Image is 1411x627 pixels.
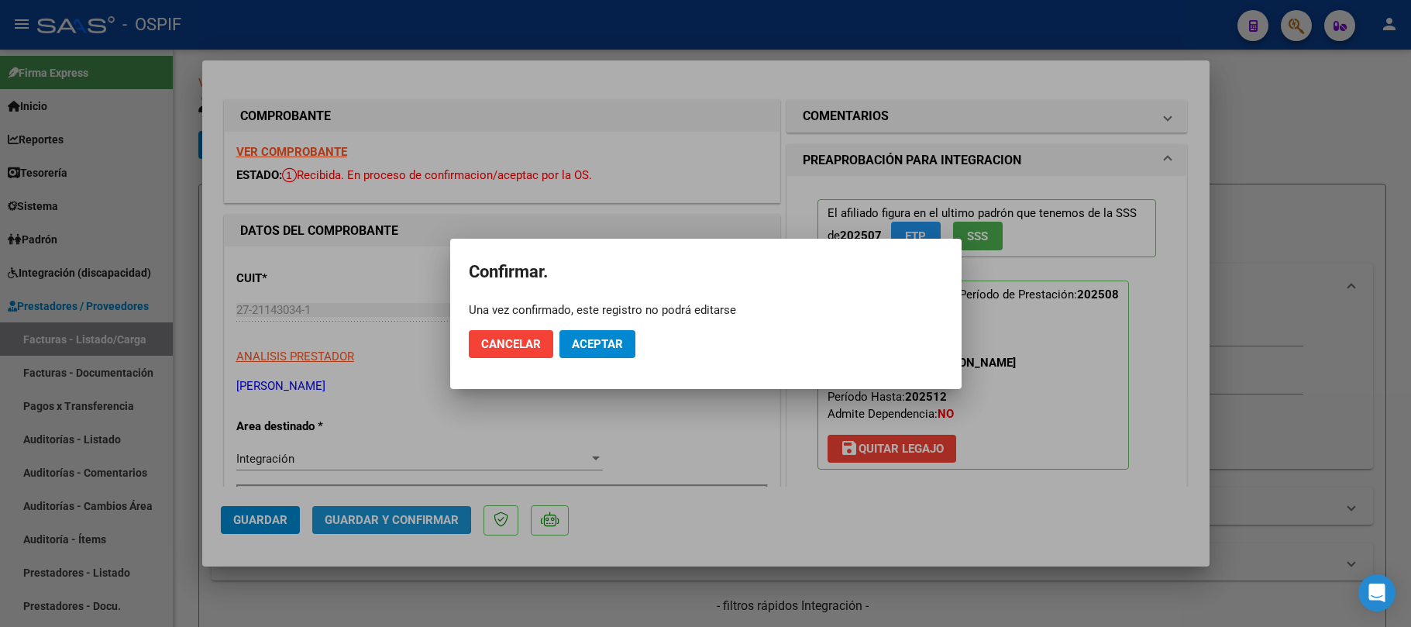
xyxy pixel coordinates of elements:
[1358,574,1396,611] div: Open Intercom Messenger
[481,337,541,351] span: Cancelar
[559,330,635,358] button: Aceptar
[572,337,623,351] span: Aceptar
[469,302,943,318] div: Una vez confirmado, este registro no podrá editarse
[469,330,553,358] button: Cancelar
[469,257,943,287] h2: Confirmar.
